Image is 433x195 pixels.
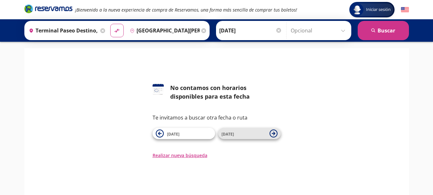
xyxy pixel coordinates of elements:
[358,21,409,40] button: Buscar
[75,7,297,13] em: ¡Bienvenido a la nueva experiencia de compra de Reservamos, una forma más sencilla de comprar tus...
[401,6,409,14] button: English
[24,4,72,13] i: Brand Logo
[363,6,393,13] span: Iniciar sesión
[219,22,282,39] input: Elegir Fecha
[170,84,281,101] div: No contamos con horarios disponibles para esta fecha
[153,152,207,159] button: Realizar nueva búsqueda
[218,128,281,139] button: [DATE]
[153,128,215,139] button: [DATE]
[127,22,200,39] input: Buscar Destino
[221,131,234,137] span: [DATE]
[167,131,179,137] span: [DATE]
[26,22,99,39] input: Buscar Origen
[291,22,348,39] input: Opcional
[24,4,72,15] a: Brand Logo
[153,114,281,121] p: Te invitamos a buscar otra fecha o ruta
